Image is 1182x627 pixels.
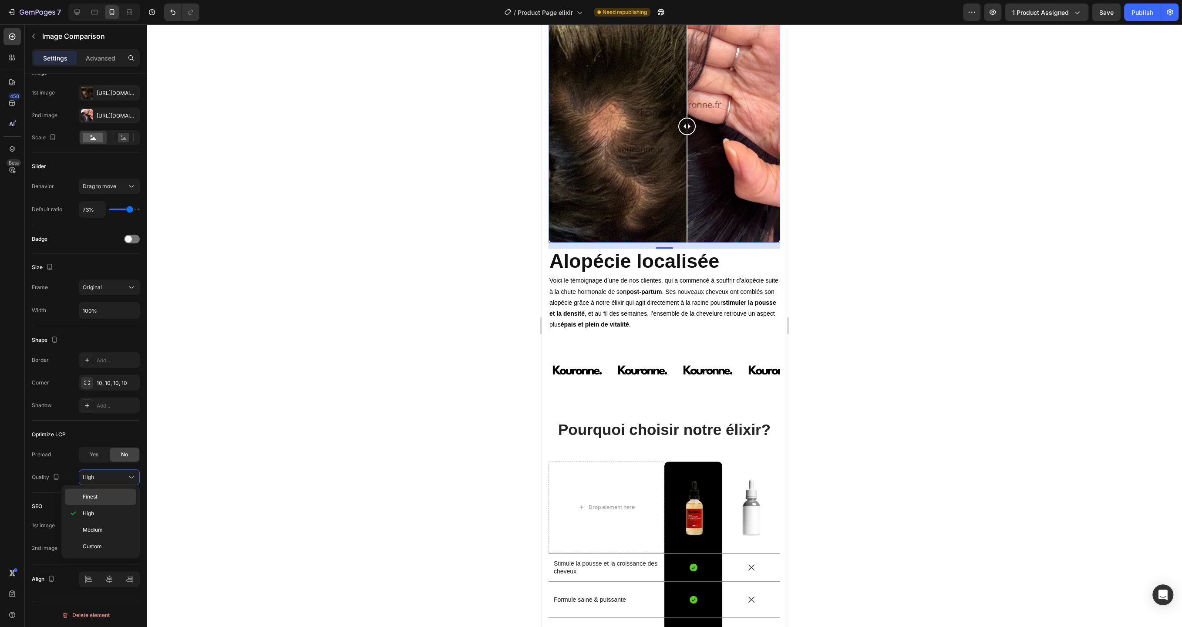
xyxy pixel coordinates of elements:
div: Corner [32,379,49,387]
div: Badge [32,235,47,243]
button: Delete element [32,608,140,622]
span: Custom [83,543,102,550]
p: 7 [57,7,61,17]
iframe: Design area [542,24,787,627]
div: SEO [32,502,42,510]
span: No [121,451,128,458]
div: Publish [1131,8,1153,17]
div: 1st image [32,89,55,97]
input: Auto [79,202,105,217]
div: Size [32,262,55,273]
div: Preload [32,451,51,458]
span: Save [1099,9,1114,16]
div: Optimize LCP [32,431,66,438]
div: Quality [32,472,61,483]
span: Stimule la pousse et la croissance des cheveux [12,536,115,550]
button: Drag to move [79,179,140,194]
div: 2nd image [32,111,57,119]
img: [object Object] [203,319,259,375]
p: Advanced [86,54,115,63]
input: Auto [79,303,139,318]
div: Slider [32,162,46,170]
span: 1 product assigned [1012,8,1069,17]
button: Save [1092,3,1121,21]
div: Frame [32,283,48,291]
div: Scale [32,132,58,144]
div: [URL][DOMAIN_NAME] [97,89,138,97]
div: Shape [32,334,60,346]
span: Medium [83,526,103,534]
button: High [79,469,140,485]
span: / [514,8,516,17]
div: Open Intercom Messenger [1152,584,1173,605]
div: Behavior [32,182,54,190]
span: Finest [83,493,98,501]
h2: Pourquoi choisir notre élixir? [7,394,238,416]
div: Width [32,307,46,314]
span: High [83,509,94,517]
img: gempages_580485749749580713-bbd5e1fe-8f46-418e-b95a-1e9d27d7d327.png [198,452,221,513]
div: Drop element here [47,479,93,486]
span: Yes [90,451,98,458]
button: Publish [1124,3,1161,21]
button: 7 [3,3,65,21]
div: Undo/Redo [164,3,199,21]
div: [URL][DOMAIN_NAME] [97,112,138,120]
div: 1st image [32,522,55,529]
span: Formule saine & puissante [12,572,84,579]
div: Default ratio [32,206,62,213]
span: High [83,474,94,480]
div: Add... [97,402,138,410]
div: Beta [7,159,21,166]
button: 1 product assigned [1005,3,1088,21]
div: 10, 10, 10, 10 [97,379,138,387]
div: Align [32,573,57,585]
p: Settings [43,54,67,63]
span: Product Page elixir [518,8,573,17]
span: Original [83,284,102,290]
p: Image Comparison [42,31,136,41]
span: Drag to move [83,183,116,189]
div: 2nd image [32,544,57,552]
div: 450 [8,93,21,100]
div: Delete element [62,610,110,620]
div: Border [32,356,49,364]
div: Add... [97,357,138,364]
img: gempages_580485749749580713-35f6d9a9-a788-44ca-8ff7-a36f6af78ca0.png [140,452,163,513]
button: Original [79,280,140,295]
span: Need republishing [603,8,647,16]
div: Shadow [32,401,52,409]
